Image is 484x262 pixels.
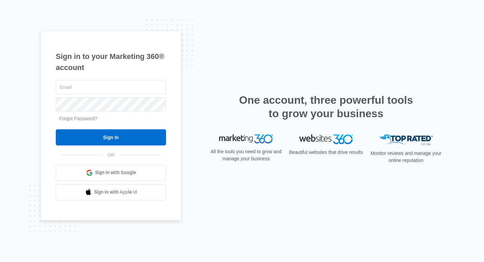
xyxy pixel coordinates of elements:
[56,165,166,181] a: Sign in with Google
[56,80,166,94] input: Email
[56,51,166,73] h1: Sign in to your Marketing 360® account
[288,149,364,156] p: Beautiful websites that drive results
[59,116,97,121] a: Forgot Password?
[208,148,284,162] p: All the tools you need to grow and manage your business
[56,129,166,145] input: Sign In
[299,134,353,144] img: Websites 360
[219,134,273,144] img: Marketing 360
[379,134,433,145] img: Top Rated Local
[56,184,166,200] a: Sign in with Apple Id
[237,93,415,120] h2: One account, three powerful tools to grow your business
[103,152,119,159] span: OR
[95,169,136,176] span: Sign in with Google
[94,189,137,196] span: Sign in with Apple Id
[368,150,444,164] p: Monitor reviews and manage your online reputation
